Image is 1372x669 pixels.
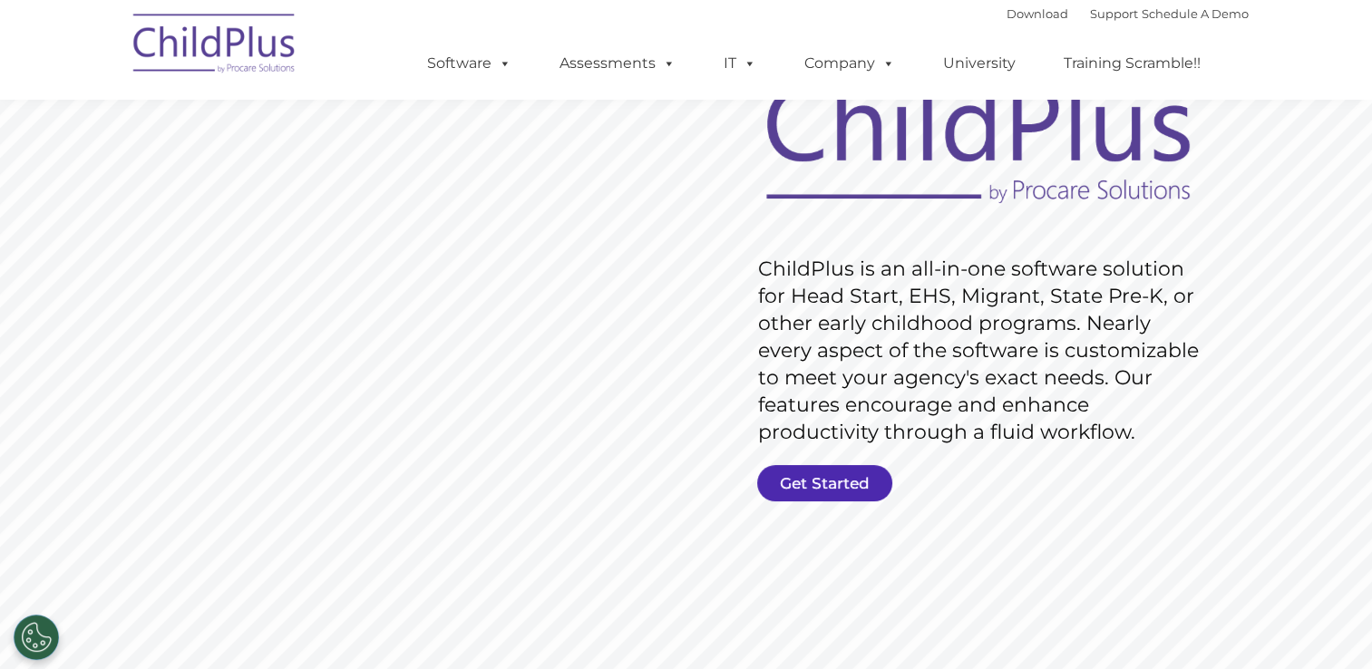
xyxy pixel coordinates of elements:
a: University [925,45,1034,82]
button: Cookies Settings [14,615,59,660]
a: Download [1007,6,1068,21]
img: ChildPlus by Procare Solutions [124,1,306,92]
rs-layer: ChildPlus is an all-in-one software solution for Head Start, EHS, Migrant, State Pre-K, or other ... [758,256,1208,446]
a: Training Scramble!! [1046,45,1219,82]
a: Schedule A Demo [1142,6,1249,21]
a: Get Started [757,465,892,501]
font: | [1007,6,1249,21]
a: Assessments [541,45,694,82]
a: Software [409,45,530,82]
a: IT [705,45,774,82]
a: Company [786,45,913,82]
a: Support [1090,6,1138,21]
